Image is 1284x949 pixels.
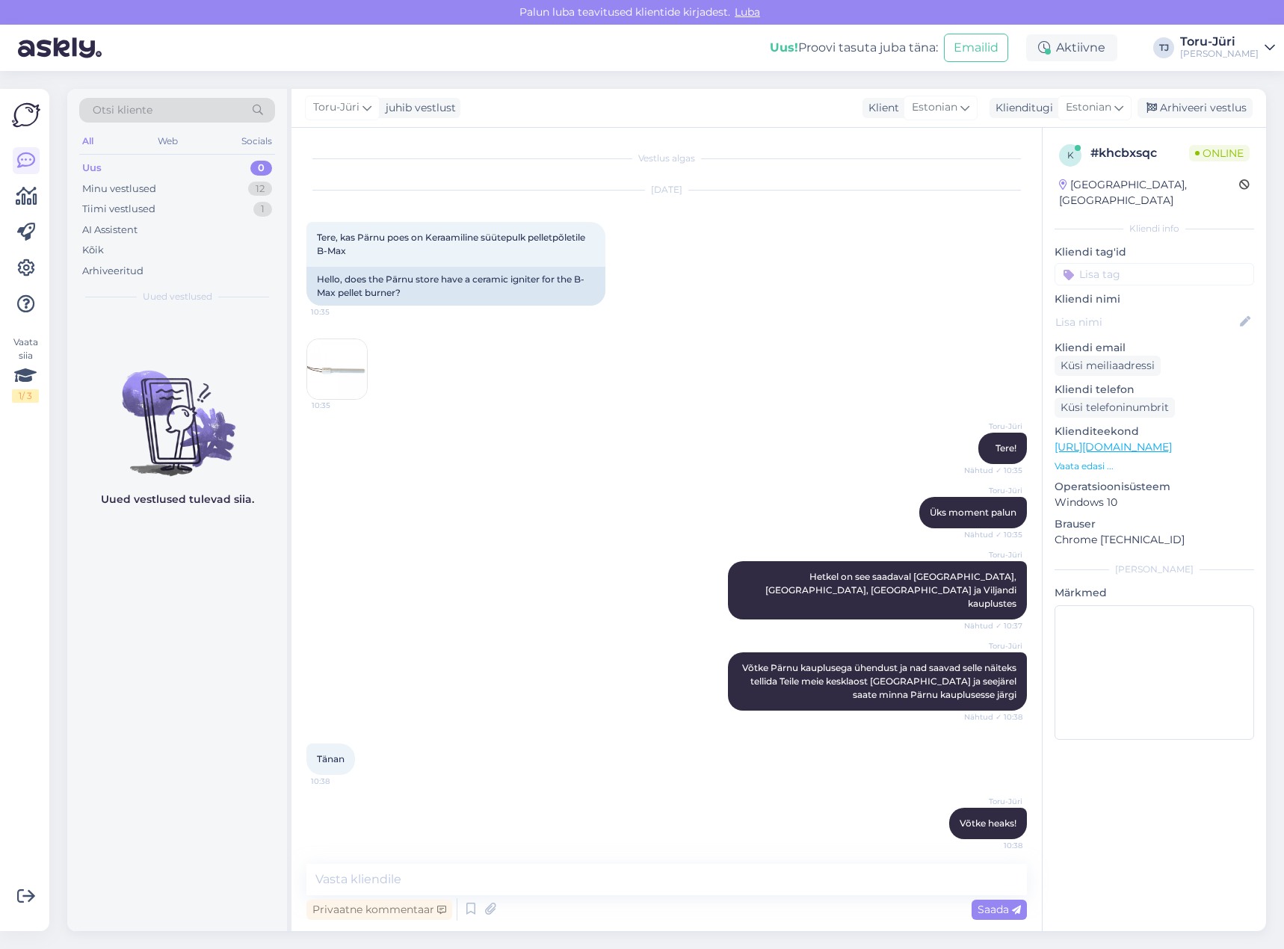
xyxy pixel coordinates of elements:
span: Toru-Jüri [966,640,1022,652]
img: Askly Logo [12,101,40,129]
button: Emailid [944,34,1008,62]
div: Küsi meiliaadressi [1055,356,1161,376]
div: [DATE] [306,183,1027,197]
div: Klient [862,100,899,116]
p: Kliendi telefon [1055,382,1254,398]
span: Nähtud ✓ 10:37 [964,620,1022,631]
div: All [79,132,96,151]
div: Minu vestlused [82,182,156,197]
p: Kliendi nimi [1055,291,1254,307]
div: 1 [253,202,272,217]
p: Chrome [TECHNICAL_ID] [1055,532,1254,548]
span: Võtke heaks! [960,817,1016,829]
div: Arhiveeri vestlus [1138,98,1253,118]
div: juhib vestlust [380,100,456,116]
span: Estonian [1066,99,1111,116]
span: 10:38 [966,840,1022,851]
span: 10:35 [311,306,367,318]
p: Windows 10 [1055,495,1254,510]
div: Web [155,132,181,151]
div: [PERSON_NAME] [1180,48,1259,60]
span: Nähtud ✓ 10:38 [964,711,1022,723]
span: Toru-Jüri [966,421,1022,432]
span: Tänan [317,753,345,764]
span: Uued vestlused [143,290,212,303]
div: [GEOGRAPHIC_DATA], [GEOGRAPHIC_DATA] [1059,177,1239,208]
span: Online [1189,145,1250,161]
div: Tiimi vestlused [82,202,155,217]
img: Attachment [307,339,367,399]
div: # khcbxsqc [1090,144,1189,162]
div: Vaata siia [12,336,39,403]
span: Võtke Pärnu kauplusega ühendust ja nad saavad selle näiteks tellida Teile meie kesklaost [GEOGRAP... [742,662,1019,700]
div: Vestlus algas [306,152,1027,165]
b: Uus! [770,40,798,55]
div: 0 [250,161,272,176]
span: Toru-Jüri [313,99,359,116]
p: Klienditeekond [1055,424,1254,439]
span: Toru-Jüri [966,796,1022,807]
span: Luba [730,5,765,19]
a: Toru-Jüri[PERSON_NAME] [1180,36,1275,60]
div: Socials [238,132,275,151]
p: Kliendi email [1055,340,1254,356]
div: Proovi tasuta juba täna: [770,39,938,57]
p: Märkmed [1055,585,1254,601]
div: Aktiivne [1026,34,1117,61]
span: 10:35 [312,400,368,411]
img: No chats [67,344,287,478]
div: Hello, does the Pärnu store have a ceramic igniter for the B-Max pellet burner? [306,267,605,306]
div: Kliendi info [1055,222,1254,235]
p: Brauser [1055,516,1254,532]
a: [URL][DOMAIN_NAME] [1055,440,1172,454]
p: Operatsioonisüsteem [1055,479,1254,495]
p: Vaata edasi ... [1055,460,1254,473]
div: AI Assistent [82,223,138,238]
span: Nähtud ✓ 10:35 [964,465,1022,476]
div: 12 [248,182,272,197]
div: Kõik [82,243,104,258]
span: k [1067,149,1074,161]
p: Kliendi tag'id [1055,244,1254,260]
span: Tere, kas Pärnu poes on Keraamiline süütepulk pelletpõletile B-Max [317,232,587,256]
p: Uued vestlused tulevad siia. [101,492,254,507]
div: Uus [82,161,102,176]
input: Lisa nimi [1055,314,1237,330]
div: Arhiveeritud [82,264,143,279]
span: Nähtud ✓ 10:35 [964,529,1022,540]
span: Toru-Jüri [966,549,1022,560]
span: Toru-Jüri [966,485,1022,496]
div: TJ [1153,37,1174,58]
div: [PERSON_NAME] [1055,563,1254,576]
span: Otsi kliente [93,102,152,118]
span: Üks moment palun [930,507,1016,518]
input: Lisa tag [1055,263,1254,285]
div: Privaatne kommentaar [306,900,452,920]
div: 1 / 3 [12,389,39,403]
span: Estonian [912,99,957,116]
div: Toru-Jüri [1180,36,1259,48]
div: Klienditugi [990,100,1053,116]
div: Küsi telefoninumbrit [1055,398,1175,418]
span: 10:38 [311,776,367,787]
span: Hetkel on see saadaval [GEOGRAPHIC_DATA], [GEOGRAPHIC_DATA], [GEOGRAPHIC_DATA] ja Viljandi kauplu... [765,571,1019,609]
span: Tere! [996,442,1016,454]
span: Saada [978,903,1021,916]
